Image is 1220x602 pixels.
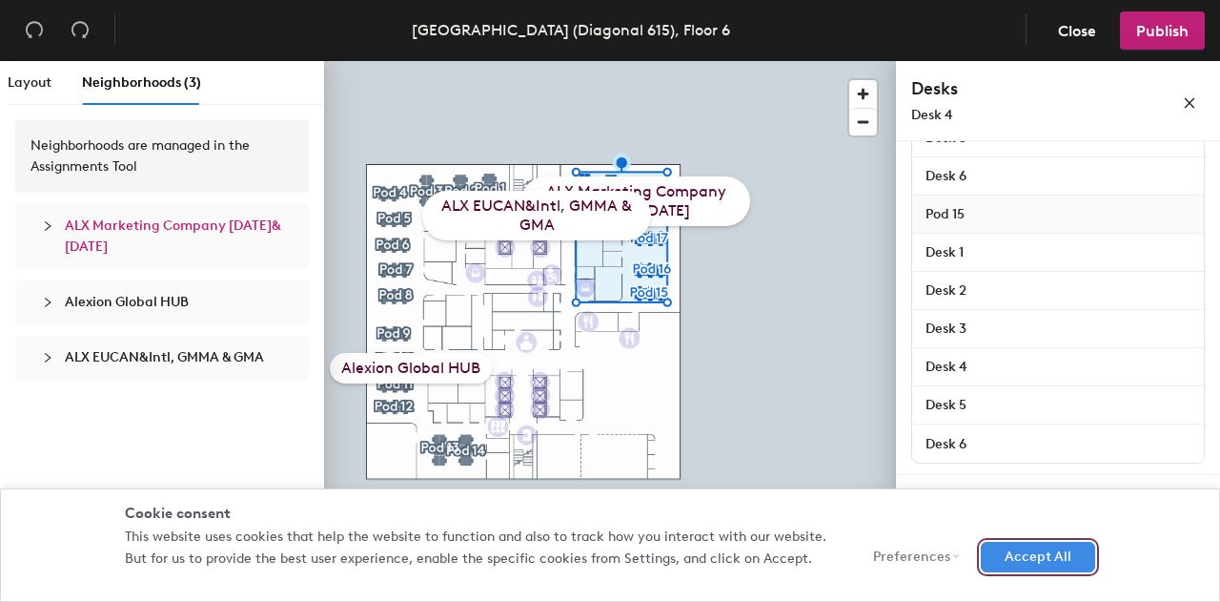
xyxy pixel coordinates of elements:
[1058,22,1096,40] span: Close
[125,527,830,570] p: This website uses cookies that help the website to function and also to track how you interact wi...
[422,191,651,240] div: ALX EUCAN&Intl, GMMA & GMA
[25,20,44,39] span: undo
[65,294,189,310] span: Alexion Global HUB
[849,542,966,572] button: Preferences
[916,354,1200,381] input: Unnamed desk
[916,239,1200,266] input: Unnamed desk
[30,135,294,177] div: Neighborhoods are managed in the Assignments Tool
[981,542,1095,572] button: Accept All
[1042,11,1112,50] button: Close
[916,316,1200,343] input: Unnamed desk
[82,74,201,91] span: Neighborhoods (3)
[42,352,53,363] span: collapsed
[125,504,1095,524] div: Cookie consent
[30,280,294,324] div: Alexion Global HUB
[911,107,953,123] span: Desk 4
[8,74,51,91] span: Layout
[30,336,294,380] div: ALX EUCAN&Intl, GMMA & GMA
[42,297,53,308] span: collapsed
[1120,11,1205,50] button: Publish
[42,220,53,232] span: collapsed
[30,204,294,269] div: ALX Marketing Company [DATE]&[DATE]
[1136,22,1189,40] span: Publish
[916,163,1200,190] input: Unnamed desk
[61,11,99,50] button: Redo (⌘ + ⇧ + Z)
[916,392,1200,419] input: Unnamed desk
[65,349,264,365] span: ALX EUCAN&Intl, GMMA & GMA
[1183,96,1196,110] span: close
[412,18,730,42] div: [GEOGRAPHIC_DATA] (Diagonal 615), Floor 6
[65,218,281,255] span: ALX Marketing Company [DATE]&[DATE]
[330,353,492,384] div: Alexion Global HUB
[916,197,974,232] span: Pod 15
[896,475,1220,513] button: Duplicate
[916,278,1200,304] input: Unnamed desk
[916,430,1200,457] input: Unnamed desk
[521,176,750,226] div: ALX Marketing Company [DATE]&[DATE]
[15,11,53,50] button: Undo (⌘ + Z)
[911,76,1121,101] h4: Desks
